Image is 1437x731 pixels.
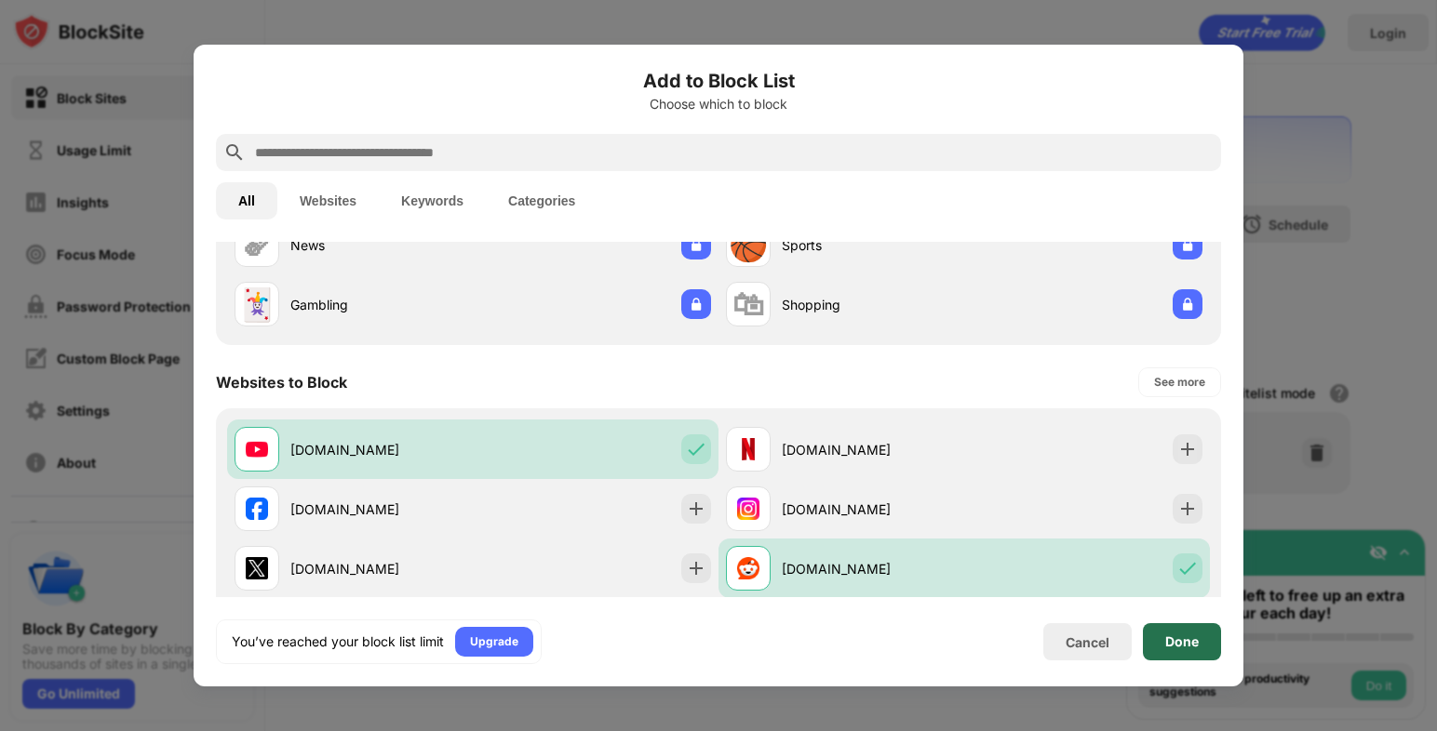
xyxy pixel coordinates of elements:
[732,286,764,324] div: 🛍
[246,438,268,460] img: favicons
[290,235,473,255] div: News
[737,498,759,520] img: favicons
[216,97,1221,112] div: Choose which to block
[290,295,473,314] div: Gambling
[782,440,964,459] div: [DOMAIN_NAME]
[290,440,473,459] div: [DOMAIN_NAME]
[237,286,276,324] div: 🃏
[241,226,273,264] div: 🗞
[290,499,473,519] div: [DOMAIN_NAME]
[782,559,964,578] div: [DOMAIN_NAME]
[782,499,964,519] div: [DOMAIN_NAME]
[216,182,277,219] button: All
[737,438,759,460] img: favicons
[232,632,444,651] div: You’ve reached your block list limit
[216,373,347,392] div: Websites to Block
[246,498,268,520] img: favicons
[737,557,759,579] img: favicons
[1066,634,1109,650] div: Cancel
[470,632,518,651] div: Upgrade
[486,182,598,219] button: Categories
[729,226,768,264] div: 🏀
[1165,634,1199,649] div: Done
[379,182,486,219] button: Keywords
[277,182,379,219] button: Websites
[782,295,964,314] div: Shopping
[290,559,473,578] div: [DOMAIN_NAME]
[1154,373,1205,392] div: See more
[216,67,1221,95] h6: Add to Block List
[223,141,246,164] img: search.svg
[782,235,964,255] div: Sports
[246,557,268,579] img: favicons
